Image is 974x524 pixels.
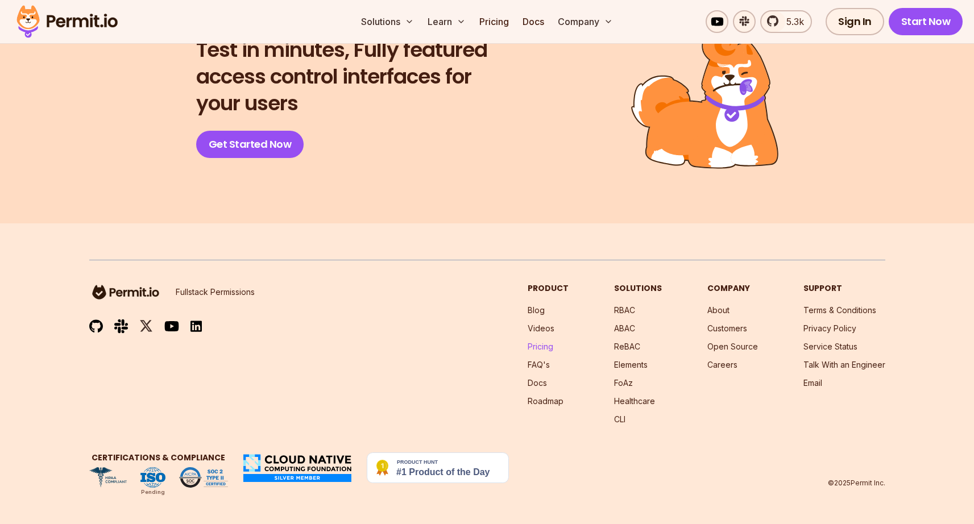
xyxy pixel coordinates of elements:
[528,360,550,369] a: FAQ's
[780,15,804,28] span: 5.3k
[140,467,165,488] img: ISO
[803,283,885,293] h3: Support
[114,318,128,334] img: slack
[707,360,737,369] a: Careers
[828,479,885,488] p: © 2025 Permit Inc.
[190,320,202,333] img: linkedin
[528,396,563,406] a: Roadmap
[196,131,304,158] a: Get Started Now
[141,488,165,497] div: Pending
[179,467,228,488] img: SOC
[803,378,822,388] a: Email
[423,10,470,33] button: Learn
[614,396,655,406] a: Healthcare
[614,283,662,293] h3: Solutions
[89,283,162,301] img: logo
[11,2,123,41] img: Permit logo
[707,305,730,315] a: About
[528,378,547,388] a: Docs
[518,10,549,33] a: Docs
[614,378,633,388] a: FoAz
[528,342,553,351] a: Pricing
[614,342,640,351] a: ReBAC
[707,283,758,293] h3: Company
[176,286,255,298] p: Fullstack Permissions
[803,305,876,315] a: Terms & Conditions
[826,8,884,35] a: Sign In
[614,414,625,424] a: CLI
[803,323,856,333] a: Privacy Policy
[196,37,487,117] h2: Test in minutes, Fully featured access control interfaces for your users
[139,319,153,333] img: twitter
[528,305,545,315] a: Blog
[89,467,127,488] img: HIPAA
[89,319,103,334] img: github
[89,452,228,463] h3: Certifications & Compliance
[164,319,179,332] img: youtube
[475,10,513,33] a: Pricing
[760,10,812,33] a: 5.3k
[367,452,509,483] img: Permit.io - Never build permissions again | Product Hunt
[357,10,418,33] button: Solutions
[707,323,747,333] a: Customers
[614,305,635,315] a: RBAC
[803,342,857,351] a: Service Status
[528,283,569,293] h3: Product
[614,323,635,333] a: ABAC
[889,8,963,35] a: Start Now
[528,323,554,333] a: Videos
[803,360,885,369] a: Talk With an Engineer
[553,10,617,33] button: Company
[707,342,758,351] a: Open Source
[631,26,778,169] img: lover
[614,360,648,369] a: Elements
